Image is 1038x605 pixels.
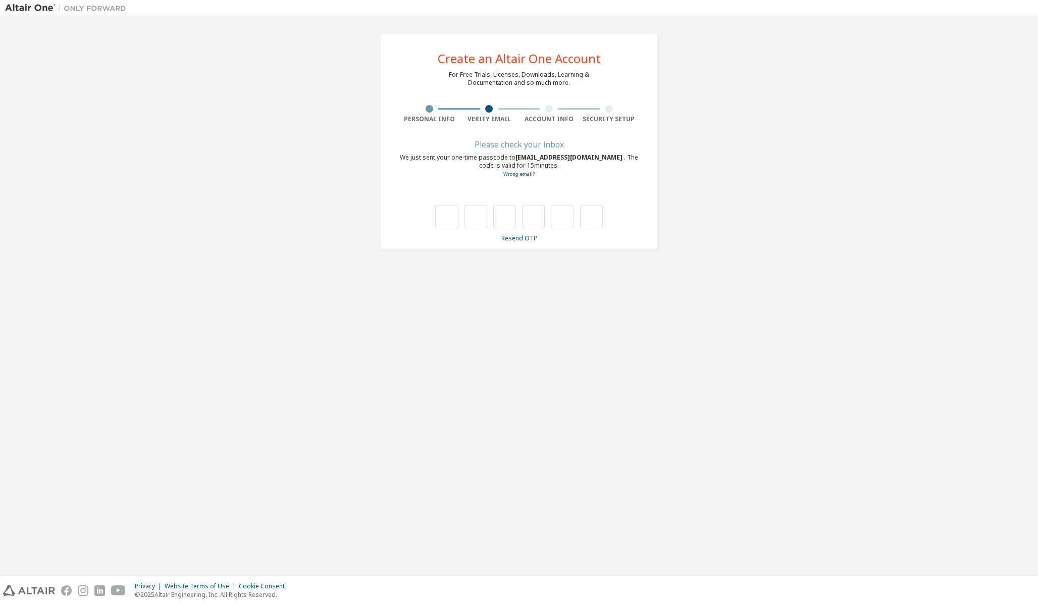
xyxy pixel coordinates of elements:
div: Cookie Consent [239,582,291,590]
div: Verify Email [459,115,520,123]
img: instagram.svg [78,585,88,596]
img: facebook.svg [61,585,72,596]
div: Personal Info [399,115,459,123]
div: Security Setup [579,115,639,123]
a: Go back to the registration form [503,171,535,177]
p: © 2025 Altair Engineering, Inc. All Rights Reserved. [135,590,291,599]
img: youtube.svg [111,585,126,596]
div: Website Terms of Use [165,582,239,590]
div: Privacy [135,582,165,590]
img: altair_logo.svg [3,585,55,596]
a: Resend OTP [501,234,537,242]
div: For Free Trials, Licenses, Downloads, Learning & Documentation and so much more. [449,71,589,87]
span: [EMAIL_ADDRESS][DOMAIN_NAME] [515,153,624,162]
img: Altair One [5,3,131,13]
div: Please check your inbox [399,141,639,147]
div: We just sent your one-time passcode to . The code is valid for 15 minutes. [399,154,639,178]
div: Account Info [519,115,579,123]
img: linkedin.svg [94,585,105,596]
div: Create an Altair One Account [438,53,601,65]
